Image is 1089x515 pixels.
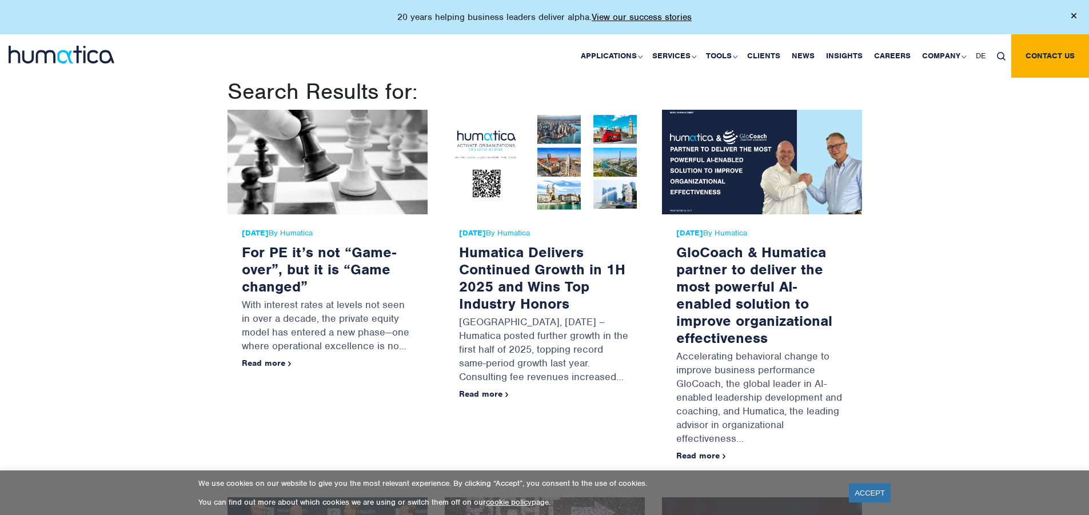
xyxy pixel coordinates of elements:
p: With interest rates at levels not seen in over a decade, the private equity model has entered a n... [242,295,413,358]
a: Read more [459,389,509,399]
span: By Humatica [459,229,631,238]
span: DE [976,51,986,61]
strong: [DATE] [459,228,486,238]
a: Contact us [1011,34,1089,78]
span: By Humatica [242,229,413,238]
strong: [DATE] [676,228,703,238]
a: DE [970,34,991,78]
a: Services [647,34,700,78]
a: For PE it’s not “Game-over”, but it is “Game changed” [242,243,396,296]
h1: Search Results for: [228,78,862,105]
img: arrowicon [723,454,726,459]
a: Applications [575,34,647,78]
a: Humatica Delivers Continued Growth in 1H 2025 and Wins Top Industry Honors [459,243,625,313]
img: arrowicon [288,361,292,366]
a: Read more [242,358,292,368]
a: News [786,34,820,78]
p: We use cookies on our website to give you the most relevant experience. By clicking “Accept”, you... [198,478,835,488]
img: logo [9,46,114,63]
strong: [DATE] [242,228,269,238]
p: You can find out more about which cookies we are using or switch them off on our page. [198,497,835,507]
p: 20 years helping business leaders deliver alpha. [397,11,692,23]
a: Read more [676,450,726,461]
a: Clients [741,34,786,78]
a: View our success stories [592,11,692,23]
a: Tools [700,34,741,78]
a: Insights [820,34,868,78]
a: Careers [868,34,916,78]
a: ACCEPT [849,484,891,502]
a: Company [916,34,970,78]
a: cookie policy [486,497,532,507]
p: [GEOGRAPHIC_DATA], [DATE] – Humatica posted further growth in the first half of 2025, topping rec... [459,312,631,389]
img: GloCoach & Humatica partner to deliver the most powerful AI-enabled solution to improve organizat... [662,110,862,214]
a: GloCoach & Humatica partner to deliver the most powerful AI-enabled solution to improve organizat... [676,243,832,347]
img: Humatica Delivers Continued Growth in 1H 2025 and Wins Top Industry Honors [445,110,645,214]
img: arrowicon [505,392,509,397]
p: Accelerating behavioral change to improve business performance GloCoach, the global leader in AI-... [676,346,848,451]
img: search_icon [997,52,1006,61]
span: By Humatica [676,229,848,238]
img: For PE it’s not “Game-over”, but it is “Game changed” [228,110,428,214]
